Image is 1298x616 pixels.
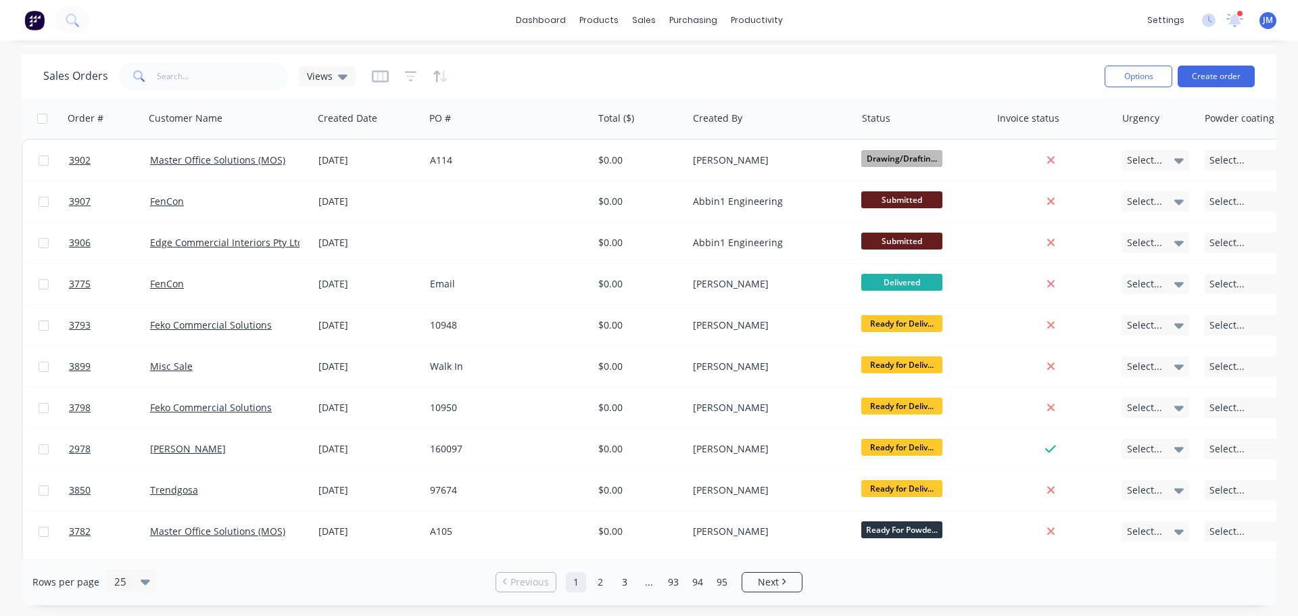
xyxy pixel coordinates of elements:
span: Select... [1209,153,1245,167]
div: $0.00 [598,442,677,456]
div: [PERSON_NAME] [693,525,843,538]
div: $0.00 [598,483,677,497]
span: Select... [1127,483,1162,497]
a: 3907 [69,181,150,222]
div: Invoice status [997,112,1059,125]
div: productivity [724,10,790,30]
h1: Sales Orders [43,70,108,82]
div: sales [625,10,663,30]
span: 3902 [69,153,91,167]
span: Ready for Deliv... [861,439,942,456]
a: Misc Sale [150,360,193,373]
div: [DATE] [318,442,419,456]
a: Master Office Solutions (MOS) [150,525,285,538]
span: 3793 [69,318,91,332]
a: Page 2 [590,572,610,592]
span: Select... [1209,401,1245,414]
a: Page 94 [688,572,708,592]
span: Ready for Deliv... [861,398,942,414]
span: Select... [1209,277,1245,291]
span: Drawing/Draftin... [861,150,942,167]
a: Feko Commercial Solutions [150,318,272,331]
span: Select... [1127,360,1162,373]
span: Ready For Powde... [861,521,942,538]
span: 3899 [69,360,91,373]
div: [PERSON_NAME] [693,277,843,291]
a: 3793 [69,305,150,346]
a: Previous page [496,575,556,589]
a: FenCon [150,277,184,290]
button: Options [1105,66,1172,87]
div: [DATE] [318,236,419,250]
span: 3798 [69,401,91,414]
span: Select... [1209,236,1245,250]
div: $0.00 [598,318,677,332]
div: Created Date [318,112,377,125]
div: PO # [429,112,451,125]
div: [PERSON_NAME] [693,360,843,373]
span: Select... [1127,195,1162,208]
span: Select... [1209,360,1245,373]
span: Ready for Deliv... [861,356,942,373]
span: Select... [1209,525,1245,538]
a: 3906 [69,222,150,263]
div: Abbin1 Engineering [693,195,843,208]
span: Ready for Deliv... [861,315,942,332]
div: Powder coating [1205,112,1274,125]
span: Select... [1209,195,1245,208]
span: Select... [1127,401,1162,414]
span: JM [1263,14,1273,26]
span: Select... [1127,318,1162,332]
div: Total ($) [598,112,634,125]
a: Edge Commercial Interiors Pty Ltd [150,236,304,249]
a: Trendgosa [150,483,198,496]
input: Search... [157,63,289,90]
div: settings [1140,10,1191,30]
a: 3849 [69,552,150,593]
a: dashboard [509,10,573,30]
div: $0.00 [598,360,677,373]
div: 97674 [430,483,580,497]
span: Select... [1127,442,1162,456]
button: Create order [1178,66,1255,87]
div: $0.00 [598,195,677,208]
span: Select... [1127,236,1162,250]
div: [PERSON_NAME] [693,318,843,332]
div: 160097 [430,442,580,456]
div: Order # [68,112,103,125]
a: Jump forward [639,572,659,592]
a: 3899 [69,346,150,387]
div: Urgency [1122,112,1159,125]
span: Select... [1209,483,1245,497]
a: Next page [742,575,802,589]
div: [DATE] [318,525,419,538]
a: Page 93 [663,572,683,592]
div: Customer Name [149,112,222,125]
a: 3798 [69,387,150,428]
div: [PERSON_NAME] [693,401,843,414]
a: Page 3 [615,572,635,592]
div: $0.00 [598,401,677,414]
div: $0.00 [598,525,677,538]
span: Select... [1209,318,1245,332]
div: [DATE] [318,360,419,373]
div: $0.00 [598,236,677,250]
a: 3902 [69,140,150,181]
a: 3775 [69,264,150,304]
div: A114 [430,153,580,167]
span: Ready for Deliv... [861,480,942,497]
span: Previous [510,575,549,589]
span: Select... [1127,153,1162,167]
div: Email [430,277,580,291]
div: [DATE] [318,195,419,208]
img: Factory [24,10,45,30]
span: 3906 [69,236,91,250]
span: 3782 [69,525,91,538]
div: Walk In [430,360,580,373]
span: Rows per page [32,575,99,589]
div: Status [862,112,890,125]
span: 3775 [69,277,91,291]
span: Submitted [861,233,942,250]
div: $0.00 [598,153,677,167]
div: Created By [693,112,742,125]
